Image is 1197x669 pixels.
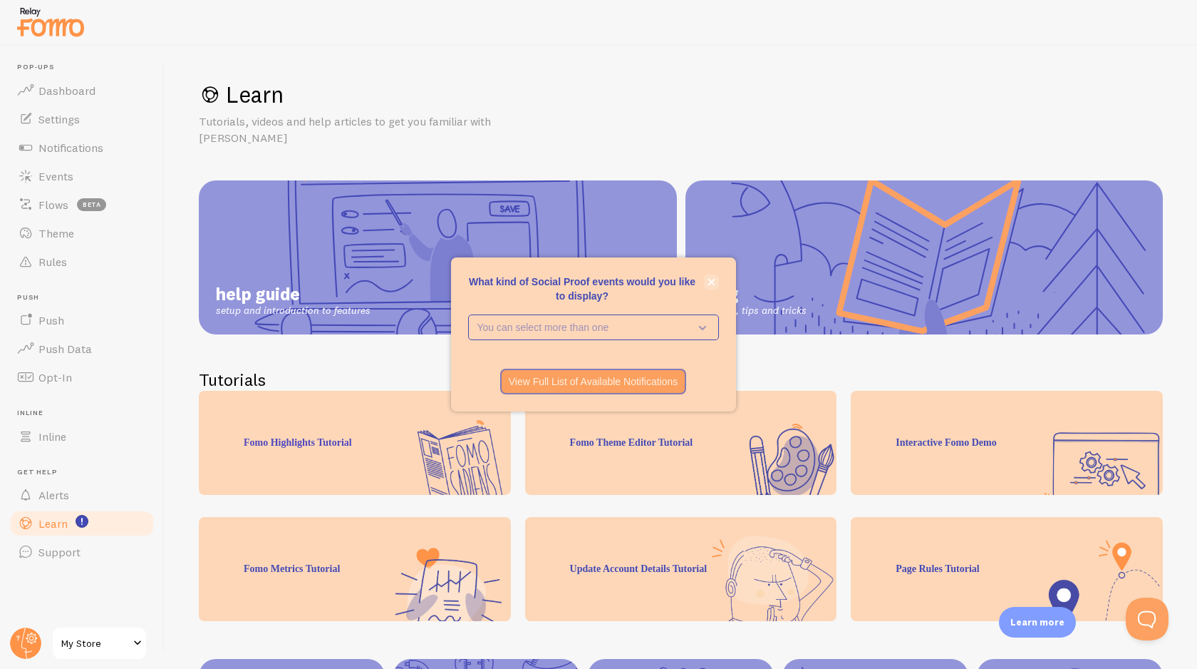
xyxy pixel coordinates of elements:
a: Push [9,306,155,334]
a: Rules [9,247,155,276]
a: Dashboard [9,76,155,105]
p: View Full List of Available Notifications [509,374,678,389]
span: Get Help [17,468,155,477]
a: Inline [9,422,155,451]
span: Push [17,293,155,302]
a: Settings [9,105,155,133]
span: Rules [38,255,67,269]
a: Theme [9,219,155,247]
a: Push Data [9,334,155,363]
span: Events [38,169,73,183]
span: Push [38,313,64,327]
a: My Store [51,626,147,660]
span: Pop-ups [17,63,155,72]
div: Update Account Details Tutorial [525,517,837,621]
div: Page Rules Tutorial [851,517,1163,621]
p: What kind of Social Proof events would you like to display? [468,275,719,303]
span: articles, tips and tricks [703,305,807,317]
span: Learn [38,516,68,531]
span: beta [77,198,106,211]
span: Notifications [38,141,103,155]
div: Fomo Metrics Tutorial [199,517,511,621]
div: What kind of Social Proof events would you like to display? [451,257,736,412]
a: help guide setup and introduction to features [199,180,677,334]
img: fomo-relay-logo-orange.svg [15,4,86,40]
span: Support [38,545,81,559]
a: Support [9,538,155,566]
span: help guide [216,283,370,305]
div: Interactive Fomo Demo [851,391,1163,495]
a: Flows beta [9,190,155,219]
a: Alerts [9,481,155,509]
iframe: Help Scout Beacon - Open [1126,598,1168,640]
button: You can select more than one [468,315,719,340]
p: You can select more than one [477,320,690,334]
span: Inline [17,409,155,418]
span: Opt-In [38,370,72,384]
h2: Tutorials [199,369,1163,391]
div: Learn more [999,607,1076,638]
div: Fomo Theme Editor Tutorial [525,391,837,495]
a: blog articles, tips and tricks [685,180,1164,334]
span: Settings [38,112,80,126]
button: View Full List of Available Notifications [500,369,687,394]
a: Notifications [9,133,155,162]
p: Learn more [1010,616,1064,629]
span: Inline [38,429,66,444]
a: Opt-In [9,363,155,392]
button: close, [704,275,719,290]
span: Push Data [38,342,92,356]
span: Dashboard [38,83,95,98]
h1: Learn [199,80,1163,109]
span: blog [703,283,807,305]
span: Theme [38,226,74,240]
svg: <p>Watch New Feature Tutorials!</p> [76,515,88,528]
span: My Store [61,635,129,652]
a: Events [9,162,155,190]
p: Tutorials, videos and help articles to get you familiar with [PERSON_NAME] [199,113,541,146]
span: Alerts [38,488,69,502]
div: Fomo Highlights Tutorial [199,391,511,495]
a: Learn [9,509,155,538]
span: setup and introduction to features [216,305,370,317]
span: Flows [38,198,68,212]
